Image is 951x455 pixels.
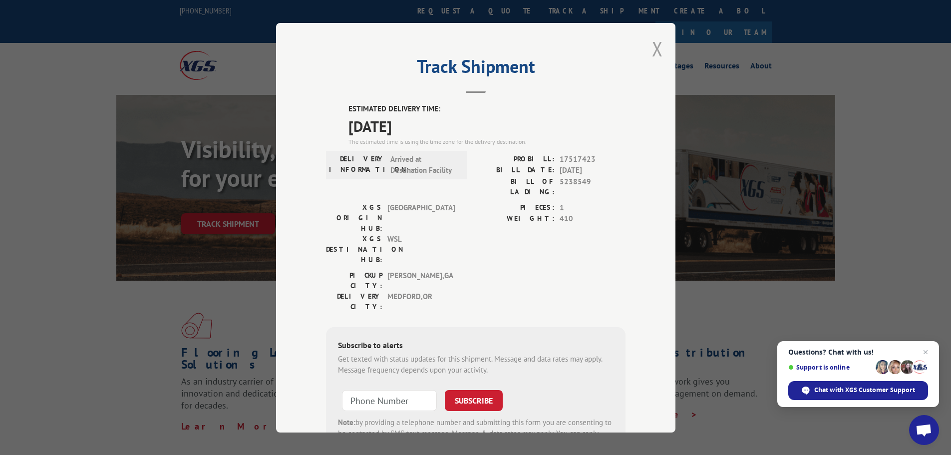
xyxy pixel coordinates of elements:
label: BILL DATE: [476,165,555,176]
div: Subscribe to alerts [338,339,614,353]
span: Support is online [788,364,872,371]
span: 17517423 [560,153,626,165]
label: PICKUP CITY: [326,270,382,291]
label: WEIGHT: [476,213,555,225]
label: XGS ORIGIN HUB: [326,202,382,233]
span: Questions? Chat with us! [788,348,928,356]
span: 5238549 [560,176,626,197]
span: WSL [387,233,455,265]
span: Arrived at Destination Facility [390,153,458,176]
label: DELIVERY CITY: [326,291,382,312]
div: The estimated time is using the time zone for the delivery destination. [348,137,626,146]
span: Close chat [920,346,932,358]
button: Close modal [652,35,663,62]
strong: Note: [338,417,355,427]
span: 1 [560,202,626,213]
h2: Track Shipment [326,59,626,78]
label: ESTIMATED DELIVERY TIME: [348,103,626,115]
span: Chat with XGS Customer Support [814,386,915,395]
label: XGS DESTINATION HUB: [326,233,382,265]
label: PIECES: [476,202,555,213]
div: Get texted with status updates for this shipment. Message and data rates may apply. Message frequ... [338,353,614,376]
label: DELIVERY INFORMATION: [329,153,385,176]
div: Open chat [909,415,939,445]
span: [PERSON_NAME] , GA [387,270,455,291]
span: [DATE] [348,114,626,137]
input: Phone Number [342,390,437,411]
span: 410 [560,213,626,225]
span: [DATE] [560,165,626,176]
div: Chat with XGS Customer Support [788,381,928,400]
button: SUBSCRIBE [445,390,503,411]
label: BILL OF LADING: [476,176,555,197]
label: PROBILL: [476,153,555,165]
span: [GEOGRAPHIC_DATA] [387,202,455,233]
span: MEDFORD , OR [387,291,455,312]
div: by providing a telephone number and submitting this form you are consenting to be contacted by SM... [338,417,614,451]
